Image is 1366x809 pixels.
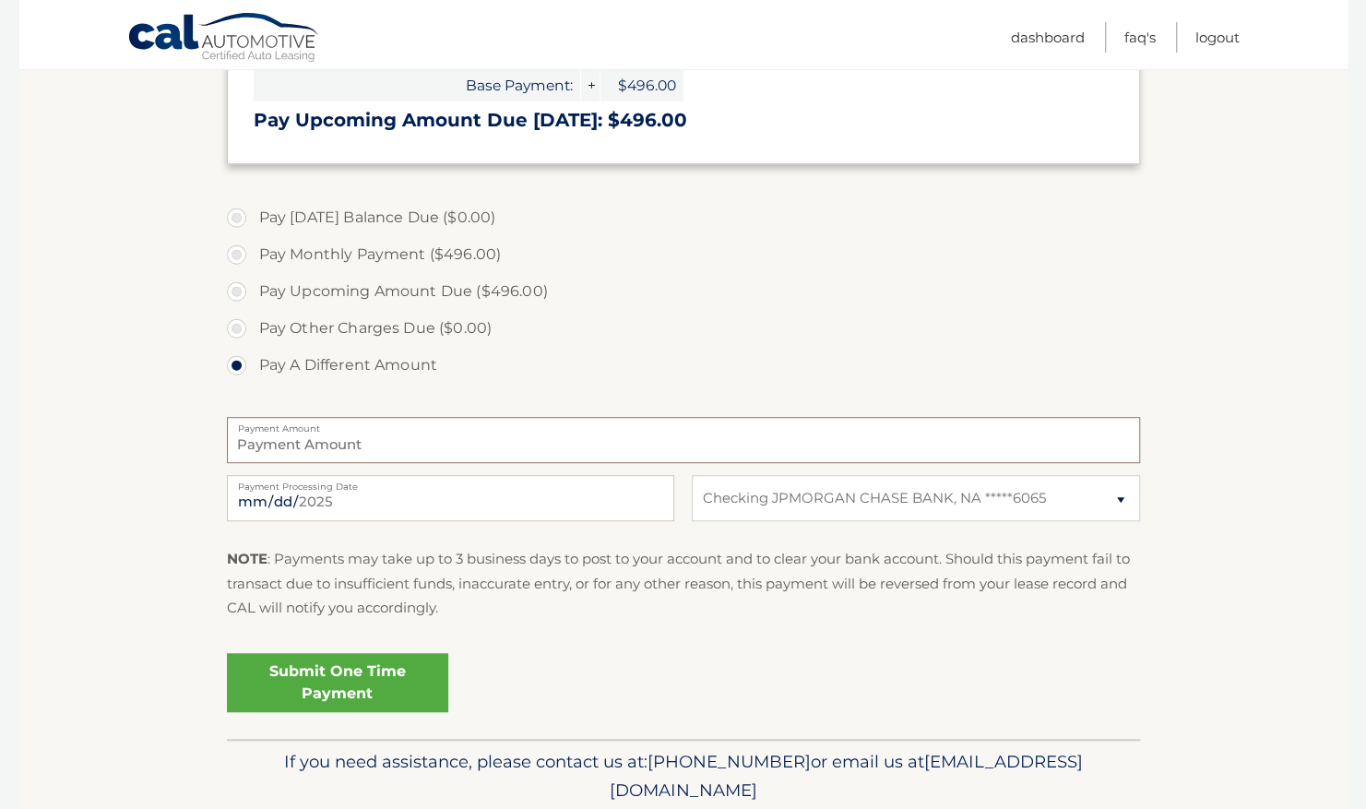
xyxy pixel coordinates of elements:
[127,12,321,65] a: Cal Automotive
[239,747,1128,806] p: If you need assistance, please contact us at: or email us at
[254,109,1113,132] h3: Pay Upcoming Amount Due [DATE]: $496.00
[1124,22,1156,53] a: FAQ's
[254,69,580,101] span: Base Payment:
[227,653,448,712] a: Submit One Time Payment
[227,547,1140,620] p: : Payments may take up to 3 business days to post to your account and to clear your bank account....
[227,475,674,490] label: Payment Processing Date
[600,69,683,101] span: $496.00
[1011,22,1085,53] a: Dashboard
[227,417,1140,463] input: Payment Amount
[227,273,1140,310] label: Pay Upcoming Amount Due ($496.00)
[227,347,1140,384] label: Pay A Different Amount
[647,751,811,772] span: [PHONE_NUMBER]
[581,69,600,101] span: +
[227,550,267,567] strong: NOTE
[227,417,1140,432] label: Payment Amount
[227,310,1140,347] label: Pay Other Charges Due ($0.00)
[227,199,1140,236] label: Pay [DATE] Balance Due ($0.00)
[1195,22,1240,53] a: Logout
[227,236,1140,273] label: Pay Monthly Payment ($496.00)
[227,475,674,521] input: Payment Date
